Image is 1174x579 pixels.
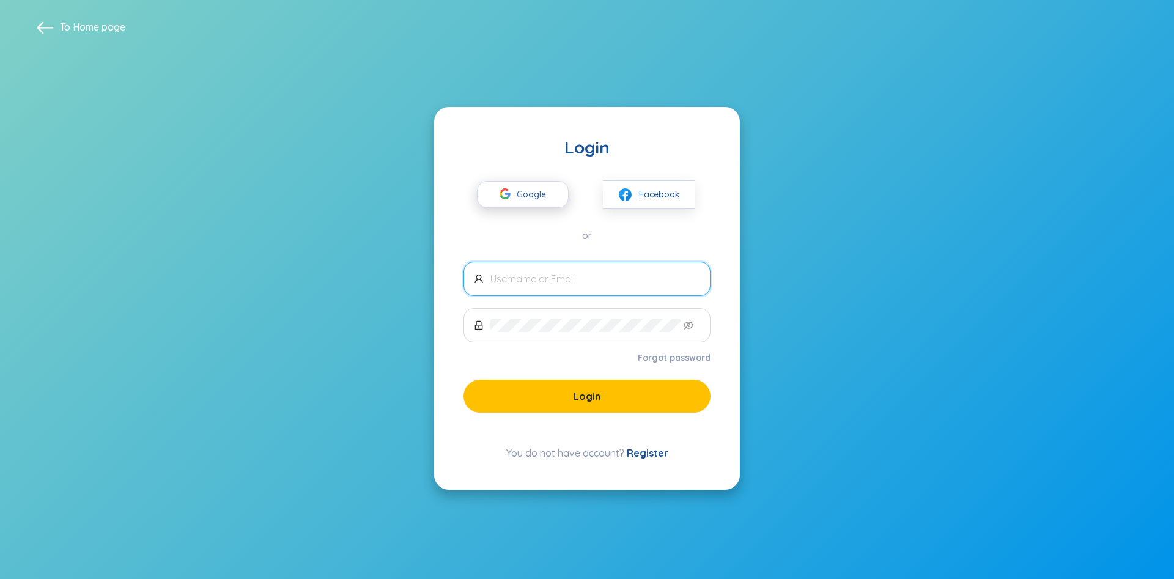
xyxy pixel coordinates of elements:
[627,447,668,459] a: Register
[618,187,633,202] img: facebook
[463,380,711,413] button: Login
[463,136,711,158] div: Login
[463,229,711,242] div: or
[60,20,125,34] span: To
[474,274,484,284] span: user
[684,320,693,330] span: eye-invisible
[603,180,695,209] button: facebookFacebook
[474,320,484,330] span: lock
[463,446,711,460] div: You do not have account?
[638,352,711,364] a: Forgot password
[574,389,600,403] span: Login
[490,272,700,286] input: Username or Email
[477,181,569,208] button: Google
[639,188,680,201] span: Facebook
[73,21,125,33] a: Home page
[517,182,552,207] span: Google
